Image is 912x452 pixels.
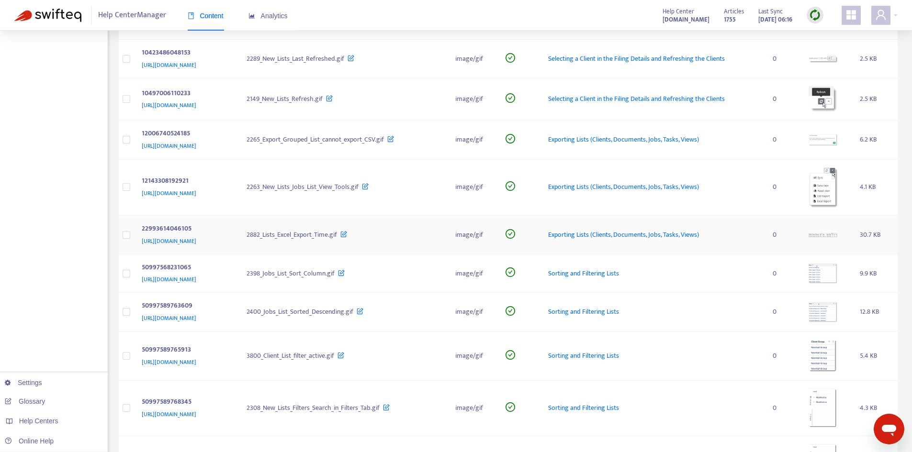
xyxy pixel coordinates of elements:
span: 2882_Lists_Excel_Export_Time.gif [247,229,337,240]
td: image/gif [448,331,498,380]
span: [URL][DOMAIN_NAME] [142,275,196,284]
span: Sorting and Filtering Lists [548,268,619,279]
span: Sorting and Filtering Lists [548,402,619,413]
div: 2.5 KB [860,94,890,104]
img: Swifteq [14,9,81,22]
span: user [875,9,887,21]
span: 3800_Client_List_filter_active.gif [247,350,334,361]
div: 2.5 KB [860,54,890,64]
div: 50997568231065 [142,262,228,275]
div: 0 [773,134,793,145]
div: 0 [773,307,793,317]
span: check-circle [506,229,515,239]
a: Online Help [5,437,54,445]
div: 10497006110233 [142,88,228,100]
span: [URL][DOMAIN_NAME] [142,357,196,367]
span: check-circle [506,134,515,143]
span: Analytics [248,12,288,20]
span: Articles [724,6,744,17]
span: check-circle [506,402,515,412]
div: 4.3 KB [860,403,890,413]
span: Content [188,12,224,20]
td: image/gif [448,121,498,159]
span: 2289_New_Lists_Last_Refreshed.gif [247,53,344,64]
img: media-preview [809,86,837,112]
span: [URL][DOMAIN_NAME] [142,100,196,110]
img: media-preview [809,263,837,284]
img: media-preview [809,167,837,208]
td: image/gif [448,40,498,78]
span: 2265_Export_Grouped_List_cannot_export_CSV.gif [247,134,384,145]
div: 50997589763609 [142,300,228,313]
a: Glossary [5,397,45,405]
span: Selecting a Client in the Filing Details and Refreshing the Clients [548,93,725,104]
div: 12143308192921 [142,176,228,188]
span: check-circle [506,350,515,360]
span: Sorting and Filtering Lists [548,306,619,317]
iframe: Button to launch messaging window [874,414,904,444]
div: 6.2 KB [860,134,890,145]
img: media-preview [809,302,837,322]
td: image/gif [448,78,498,121]
img: media-preview [809,134,837,145]
span: [URL][DOMAIN_NAME] [142,141,196,151]
div: 0 [773,268,793,279]
a: Settings [5,379,42,386]
span: 2149_New_Lists_Refresh.gif [247,93,323,104]
span: check-circle [506,267,515,277]
img: media-preview [809,233,837,237]
td: image/gif [448,159,498,216]
span: [URL][DOMAIN_NAME] [142,313,196,323]
span: 2400_Jobs_List_Sorted_Descending.gif [247,306,353,317]
span: Help Center Manager [98,6,166,24]
span: Last Sync [758,6,783,17]
span: 2308_New_Lists_Filters_Search_in_Filters_Tab.gif [247,402,380,413]
div: 0 [773,351,793,361]
span: Exporting Lists (Clients, Documents, Jobs, Tasks, Views) [548,181,699,192]
div: 0 [773,94,793,104]
div: 0 [773,54,793,64]
td: image/gif [448,381,498,436]
div: 50997589765913 [142,344,228,357]
span: Exporting Lists (Clients, Documents, Jobs, Tasks, Views) [548,134,699,145]
div: 5.4 KB [860,351,890,361]
span: Selecting a Client in the Filing Details and Refreshing the Clients [548,53,725,64]
span: check-circle [506,306,515,316]
div: 0 [773,403,793,413]
span: [URL][DOMAIN_NAME] [142,409,196,419]
div: 22993614046105 [142,223,228,236]
span: appstore [845,9,857,21]
span: check-circle [506,181,515,191]
div: 10423486048153 [142,47,228,60]
img: sync.dc5367851b00ba804db3.png [809,9,821,21]
td: image/gif [448,254,498,293]
strong: 1755 [724,14,736,25]
img: media-preview [809,339,837,372]
span: area-chart [248,12,255,19]
span: [URL][DOMAIN_NAME] [142,236,196,246]
strong: [DATE] 06:16 [758,14,792,25]
span: book [188,12,194,19]
div: 12006740524185 [142,128,228,141]
span: check-circle [506,93,515,103]
span: 2398_Jobs_List_Sort_Column.gif [247,268,335,279]
span: check-circle [506,53,515,63]
img: media-preview [809,388,837,428]
div: 9.9 KB [860,268,890,279]
span: Help Center [663,6,694,17]
div: 0 [773,230,793,240]
span: [URL][DOMAIN_NAME] [142,60,196,70]
span: 2263_New_Lists_Jobs_List_View_Tools.gif [247,181,359,192]
div: 0 [773,182,793,192]
div: 12.8 KB [860,307,890,317]
span: [URL][DOMAIN_NAME] [142,188,196,198]
div: 30.7 KB [860,230,890,240]
span: Exporting Lists (Clients, Documents, Jobs, Tasks, Views) [548,229,699,240]
img: media-preview [809,55,837,63]
div: 4.1 KB [860,182,890,192]
td: image/gif [448,216,498,254]
a: [DOMAIN_NAME] [663,14,709,25]
span: Sorting and Filtering Lists [548,350,619,361]
td: image/gif [448,293,498,331]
